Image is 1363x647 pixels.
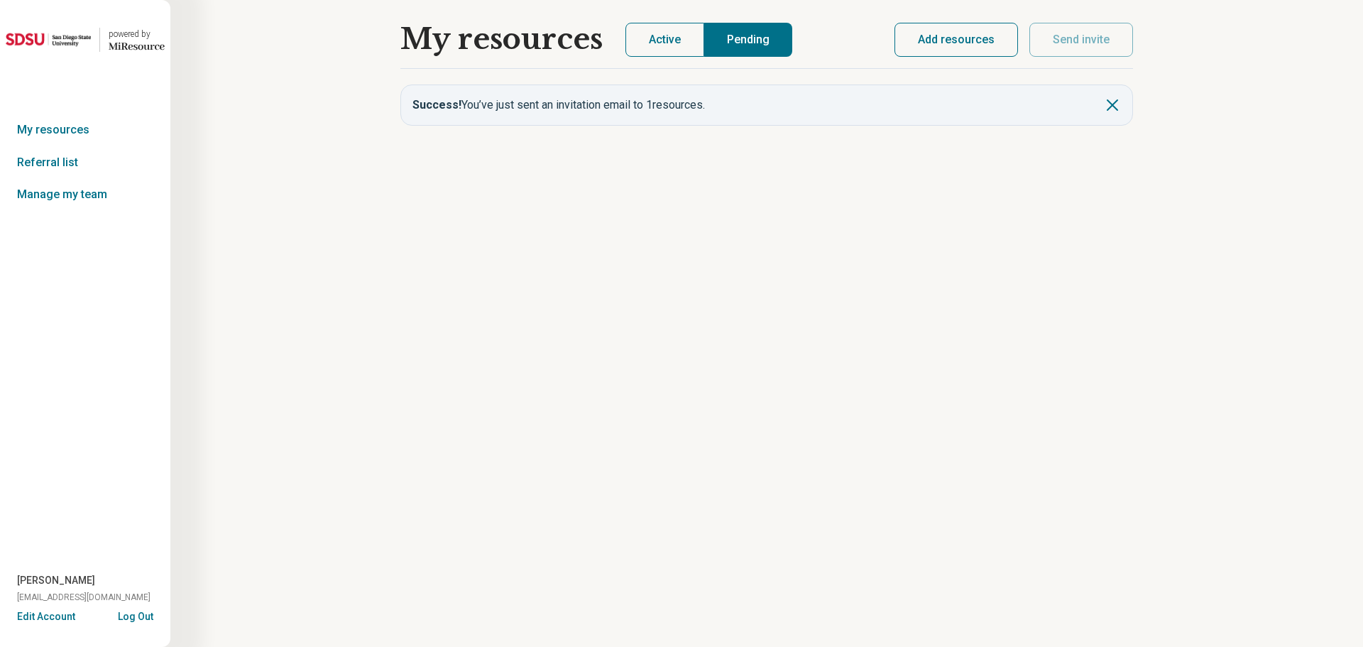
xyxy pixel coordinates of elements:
[894,23,1018,57] button: Add resources
[118,609,153,621] button: Log Out
[412,98,461,112] b: Success!
[109,28,165,40] div: powered by
[625,23,704,57] button: Active
[704,23,792,57] button: Pending
[6,23,165,57] a: San Diego State Universitypowered by
[17,591,150,604] span: [EMAIL_ADDRESS][DOMAIN_NAME]
[17,573,95,588] span: [PERSON_NAME]
[6,23,91,57] img: San Diego State University
[412,97,705,114] p: You’ve just sent an invitation email to 1 resources.
[400,23,603,57] h1: My resources
[1029,23,1133,57] button: Send invite
[17,609,75,624] button: Edit Account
